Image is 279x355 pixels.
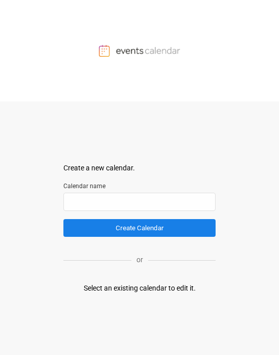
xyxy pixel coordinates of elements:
div: Create a new calendar. [63,163,216,173]
label: Calendar name [63,182,216,191]
img: Events Calendar [99,45,180,57]
button: Create Calendar [63,219,216,237]
p: or [131,255,148,265]
div: Select an existing calendar to edit it. [84,283,196,294]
